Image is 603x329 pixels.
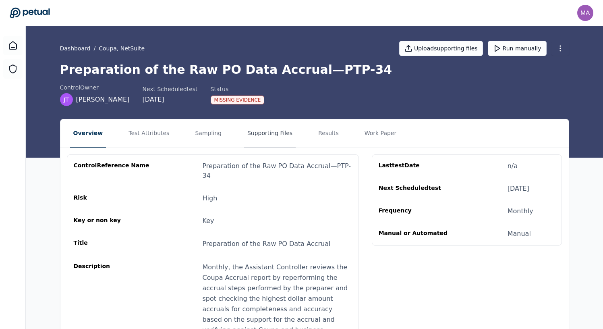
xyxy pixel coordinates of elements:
div: Last test Date [379,161,456,171]
div: Preparation of the Raw PO Data Accrual — PTP-34 [203,161,352,181]
div: control Owner [60,83,130,92]
div: Manual [508,229,531,239]
div: Title [74,239,151,249]
div: Status [211,85,265,93]
a: Dashboard [3,36,23,55]
a: SOC [3,59,23,79]
span: [PERSON_NAME] [76,95,130,104]
div: High [203,194,218,203]
div: n/a [508,161,518,171]
a: Go to Dashboard [10,7,50,19]
button: Run manually [488,41,547,56]
nav: Tabs [60,119,569,148]
span: Preparation of the Raw PO Data Accrual [203,240,331,248]
div: Key or non key [74,216,151,226]
button: Sampling [192,119,225,148]
button: Uploadsupporting files [399,41,483,56]
div: Frequency [379,206,456,216]
div: Next Scheduled test [379,184,456,194]
div: / [60,44,145,52]
button: Supporting Files [244,119,296,148]
button: Test Attributes [125,119,172,148]
div: Manual or Automated [379,229,456,239]
button: Work Paper [361,119,400,148]
div: control Reference Name [74,161,151,181]
div: Missing Evidence [211,96,265,104]
img: mathias.ward@klaviyo.com [577,5,593,21]
div: [DATE] [142,95,197,104]
div: Key [203,216,214,226]
button: Coupa, NetSuite [99,44,145,52]
div: Next Scheduled test [142,85,197,93]
button: Overview [70,119,106,148]
span: JT [64,96,69,104]
button: Results [315,119,342,148]
h1: Preparation of the Raw PO Data Accrual — PTP-34 [60,62,569,77]
div: Risk [74,194,151,203]
div: [DATE] [508,184,529,194]
a: Dashboard [60,44,91,52]
div: Monthly [508,206,533,216]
